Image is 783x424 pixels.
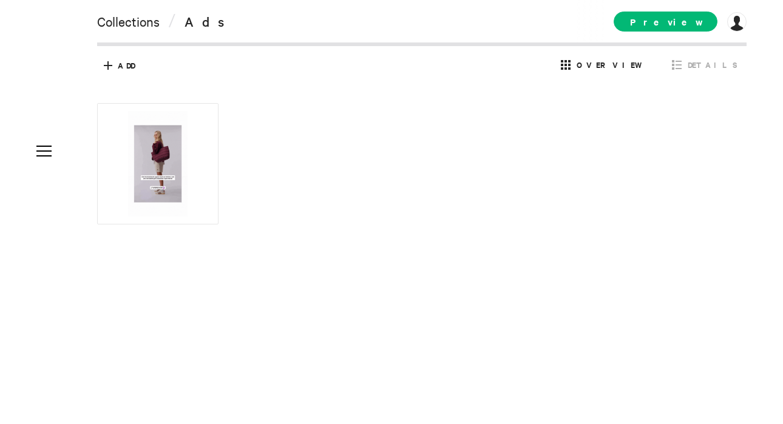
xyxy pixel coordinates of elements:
img: Untitled-design.gif [128,111,188,217]
span: / [168,13,176,30]
span: Details [688,59,737,70]
span: Ads [185,13,236,30]
span: Preview [614,12,717,32]
a: Collections [97,13,160,30]
span: Add [118,60,135,71]
span: Overview [577,59,649,70]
